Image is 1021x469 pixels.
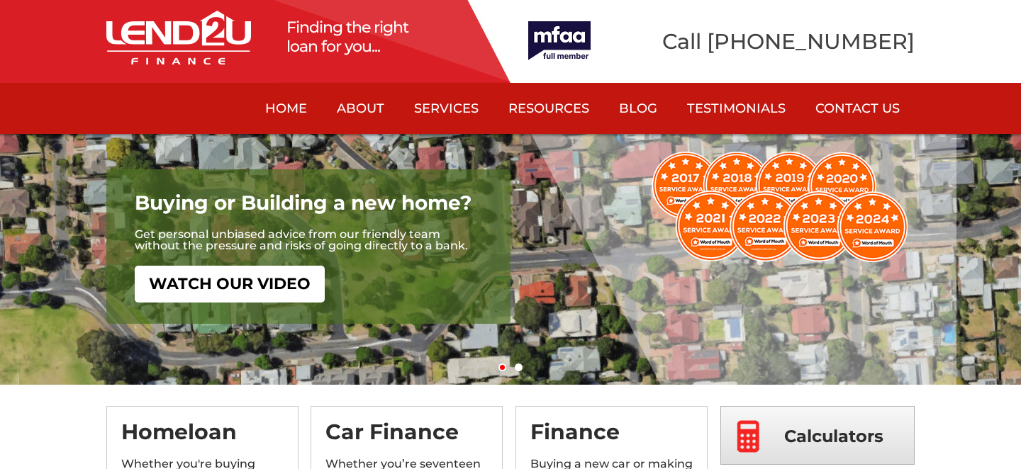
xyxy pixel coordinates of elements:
a: WATCH OUR VIDEO [135,266,325,303]
img: WOM2024.png [652,152,908,262]
a: Contact Us [800,83,915,134]
a: 1 [498,363,506,371]
a: Services [399,83,493,134]
p: Get personal unbiased advice from our friendly team without the pressure and risks of going direc... [135,229,482,252]
a: Home [250,83,322,134]
h3: Finance [530,421,693,456]
a: Testimonials [672,83,800,134]
a: Resources [493,83,604,134]
h3: Car Finance [325,421,488,456]
a: Calculators [720,406,915,465]
a: 2 [515,363,523,371]
h3: Homeloan [121,421,284,456]
a: Blog [604,83,672,134]
h3: Buying or Building a new home? [135,191,482,229]
span: Calculators [784,407,883,465]
a: About [322,83,399,134]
